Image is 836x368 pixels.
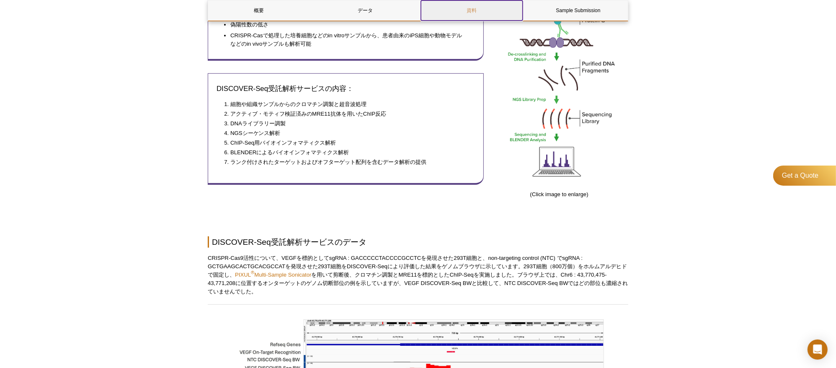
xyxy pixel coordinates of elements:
[230,129,467,137] li: NGSシーケンス解析
[315,0,416,21] a: データ
[230,119,467,128] li: DNAライブラリー調製
[808,339,828,360] div: Open Intercom Messenger
[235,272,312,278] a: PIXUL®Multi-Sample Sonicator
[230,158,467,166] li: ランク付けされたターゲットおよびオフターゲット配列を含むデータ解析の提供
[230,110,467,118] li: アクティブ・モティフ検証済みのMRE11抗体を用いたChIP反応
[208,236,628,248] h2: DISCOVER-Seq受託解析サービスのデータ
[208,254,628,296] p: CRISPR-Cas9活性について、VEGFを標的としてsgRNA : GACCCCCTACCCCGCCTCを発現させた293T細胞と、non-targeting control (NTC) で...
[773,166,836,186] a: Get a Quote
[208,0,310,21] a: 概要
[230,31,467,48] li: CRISPR-Casで処理した培養細胞などのin vitroサンプルから、患者由来のiPS細胞や動物モデルなどのin vivoサンプルも解析可能
[230,148,467,157] li: BLENDERによるバイオインフォマティクス解析
[217,84,475,94] h3: DISCOVER-Seq受託解析サービスの内容：
[230,100,467,109] li: 細胞や組織サンプルからのクロマチン調製と超音波処理
[527,0,629,21] a: Sample Submission
[230,139,467,147] li: ChIP-Seq用バイオインフォマティクス解析
[230,21,467,29] li: 偽陽性数の低さ
[421,0,523,21] a: 資料
[251,270,254,275] sup: ®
